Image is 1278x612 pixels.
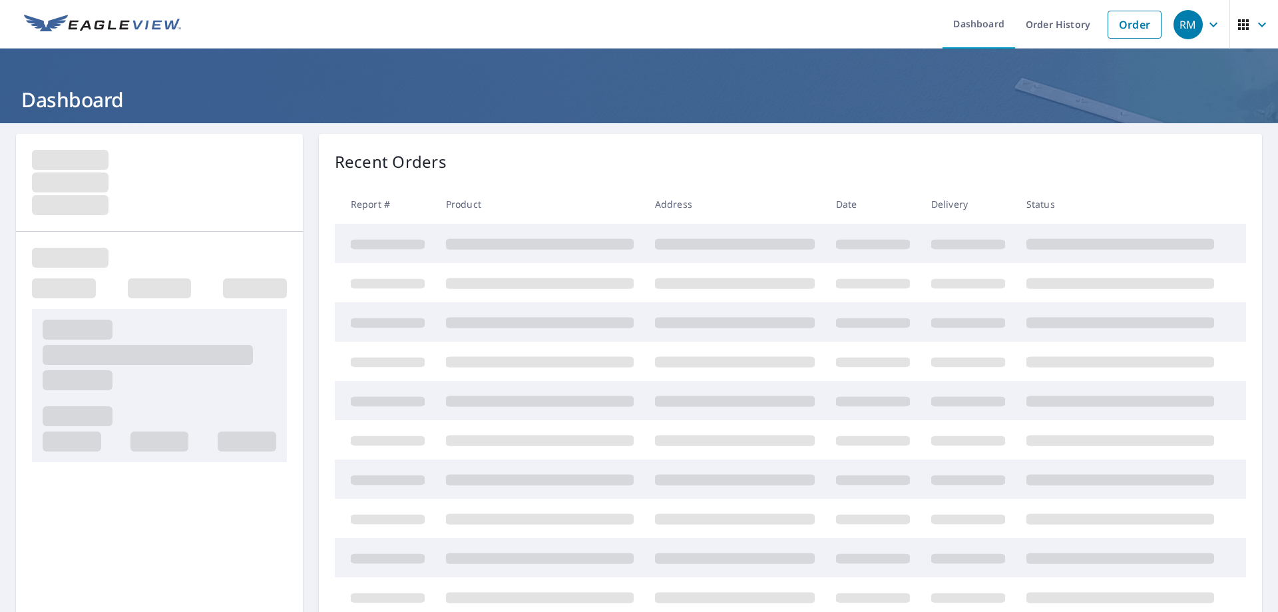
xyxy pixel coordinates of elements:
div: RM [1173,10,1203,39]
a: Order [1108,11,1162,39]
th: Report # [335,184,435,224]
th: Status [1016,184,1225,224]
th: Address [644,184,825,224]
th: Delivery [921,184,1016,224]
h1: Dashboard [16,86,1262,113]
th: Date [825,184,921,224]
p: Recent Orders [335,150,447,174]
th: Product [435,184,644,224]
img: EV Logo [24,15,181,35]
